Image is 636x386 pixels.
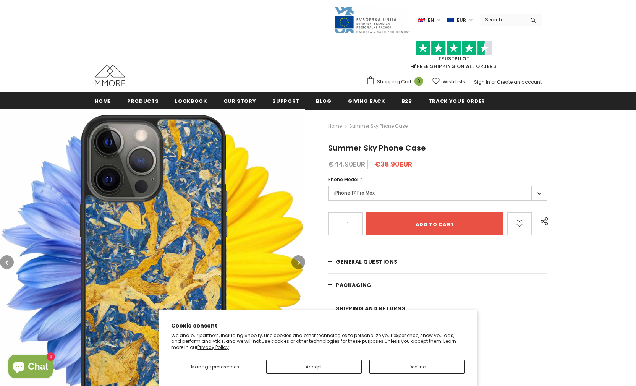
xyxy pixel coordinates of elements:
[336,305,405,312] span: Shipping and returns
[334,6,410,34] img: Javni Razpis
[266,360,362,374] button: Accept
[197,344,229,350] a: Privacy Policy
[127,92,159,109] a: Products
[348,92,385,109] a: Giving back
[349,122,408,131] span: Summer Sky Phone Case
[497,79,542,85] a: Create an account
[457,16,466,24] span: EUR
[336,281,372,289] span: PACKAGING
[401,92,412,109] a: B2B
[328,274,547,297] a: PACKAGING
[175,97,207,105] span: Lookbook
[375,159,412,169] span: €38.90EUR
[328,186,547,201] label: iPhone 17 Pro Max
[377,78,411,86] span: Shopping Cart
[95,92,111,109] a: Home
[429,92,485,109] a: Track your order
[171,332,465,350] p: We and our partners, including Shopify, use cookies and other technologies to personalize your ex...
[429,97,485,105] span: Track your order
[328,250,547,273] a: General Questions
[272,97,299,105] span: support
[328,122,342,131] a: Home
[328,143,426,153] span: Summer Sky Phone Case
[491,79,496,85] span: or
[171,322,465,330] h2: Cookie consent
[401,97,412,105] span: B2B
[316,97,332,105] span: Blog
[418,17,425,23] img: i-lang-1.png
[171,360,259,374] button: Manage preferences
[328,297,547,320] a: Shipping and returns
[316,92,332,109] a: Blog
[127,97,159,105] span: Products
[416,41,492,55] img: Trust Pilot Stars
[366,44,542,70] span: FREE SHIPPING ON ALL ORDERS
[474,79,490,85] a: Sign In
[328,176,358,183] span: Phone Model
[443,78,465,86] span: Wish Lists
[366,76,427,88] a: Shopping Cart 0
[438,55,470,62] a: Trustpilot
[223,97,256,105] span: Our Story
[366,212,503,235] input: Add to cart
[328,159,365,169] span: €44.90EUR
[272,92,299,109] a: support
[481,14,524,25] input: Search Site
[334,16,410,23] a: Javni Razpis
[369,360,465,374] button: Decline
[428,16,434,24] span: en
[432,75,465,88] a: Wish Lists
[6,355,55,380] inbox-online-store-chat: Shopify online store chat
[95,97,111,105] span: Home
[95,65,125,86] img: MMORE Cases
[348,97,385,105] span: Giving back
[175,92,207,109] a: Lookbook
[191,363,239,370] span: Manage preferences
[223,92,256,109] a: Our Story
[336,258,398,266] span: General Questions
[414,77,423,86] span: 0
